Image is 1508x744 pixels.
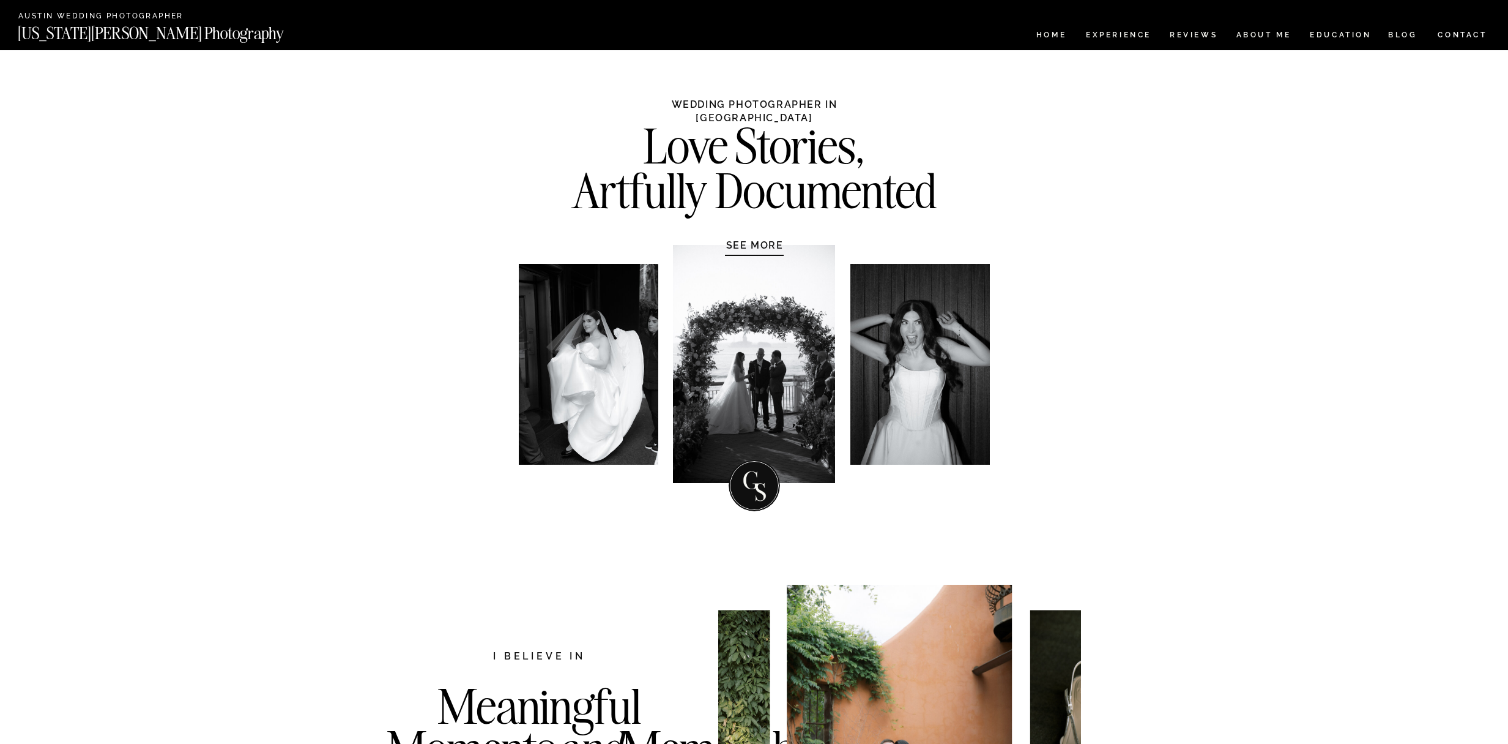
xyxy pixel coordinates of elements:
[640,98,869,122] h1: Wedding Photographer in [GEOGRAPHIC_DATA]
[429,649,650,666] h2: I believe in
[18,12,202,21] a: Austin Wedding Photographer
[1034,31,1069,42] a: HOME
[1388,31,1417,42] a: BLOG
[1309,31,1373,42] a: EDUCATION
[697,239,813,251] a: SEE MORE
[18,25,325,36] a: [US_STATE][PERSON_NAME] Photography
[1170,31,1216,42] a: REVIEWS
[1236,31,1291,42] a: ABOUT ME
[1437,28,1488,42] a: CONTACT
[1086,31,1150,42] a: Experience
[541,124,968,148] h2: Love Stories, Artfully Documented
